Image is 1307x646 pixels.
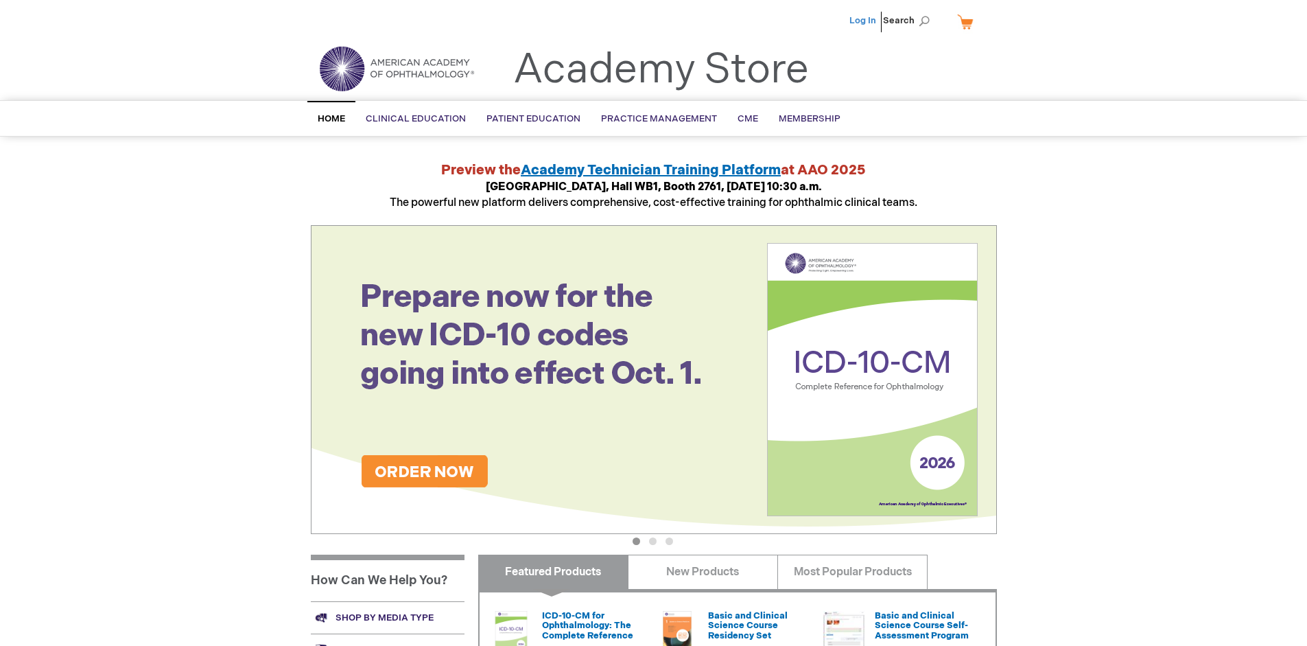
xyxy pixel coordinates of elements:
[633,538,640,545] button: 1 of 3
[441,162,866,178] strong: Preview the at AAO 2025
[628,555,778,589] a: New Products
[649,538,657,545] button: 2 of 3
[318,113,345,124] span: Home
[366,113,466,124] span: Clinical Education
[779,113,840,124] span: Membership
[849,15,876,26] a: Log In
[883,7,935,34] span: Search
[311,601,464,634] a: Shop by media type
[542,610,633,641] a: ICD-10-CM for Ophthalmology: The Complete Reference
[666,538,673,545] button: 3 of 3
[708,610,788,641] a: Basic and Clinical Science Course Residency Set
[777,555,928,589] a: Most Popular Products
[486,113,580,124] span: Patient Education
[738,113,758,124] span: CME
[521,162,781,178] a: Academy Technician Training Platform
[478,555,628,589] a: Featured Products
[390,181,917,209] span: The powerful new platform delivers comprehensive, cost-effective training for ophthalmic clinical...
[311,555,464,601] h1: How Can We Help You?
[601,113,717,124] span: Practice Management
[875,610,969,641] a: Basic and Clinical Science Course Self-Assessment Program
[513,45,809,95] a: Academy Store
[486,181,822,194] strong: [GEOGRAPHIC_DATA], Hall WB1, Booth 2761, [DATE] 10:30 a.m.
